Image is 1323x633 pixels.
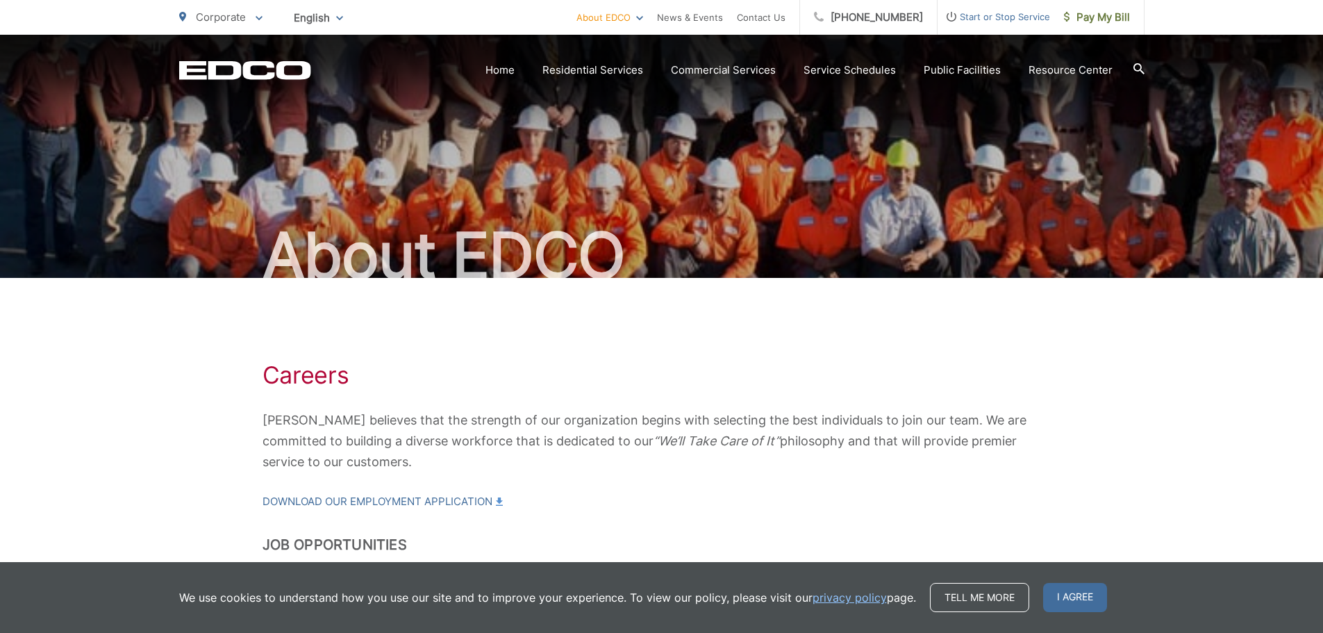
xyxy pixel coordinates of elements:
[263,361,1061,389] h1: Careers
[924,62,1001,79] a: Public Facilities
[1043,583,1107,612] span: I agree
[485,62,515,79] a: Home
[671,62,776,79] a: Commercial Services
[179,589,916,606] p: We use cookies to understand how you use our site and to improve your experience. To view our pol...
[930,583,1029,612] a: Tell me more
[1029,62,1113,79] a: Resource Center
[179,221,1145,290] h2: About EDCO
[283,6,353,30] span: English
[196,10,246,24] span: Corporate
[813,589,887,606] a: privacy policy
[263,536,1061,553] h2: Job Opportunities
[263,493,503,510] a: Download our Employment Application
[263,410,1061,472] p: [PERSON_NAME] believes that the strength of our organization begins with selecting the best indiv...
[804,62,896,79] a: Service Schedules
[576,9,643,26] a: About EDCO
[1064,9,1130,26] span: Pay My Bill
[542,62,643,79] a: Residential Services
[179,60,311,80] a: EDCD logo. Return to the homepage.
[654,434,780,448] em: “We’ll Take Care of It”
[657,9,723,26] a: News & Events
[737,9,785,26] a: Contact Us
